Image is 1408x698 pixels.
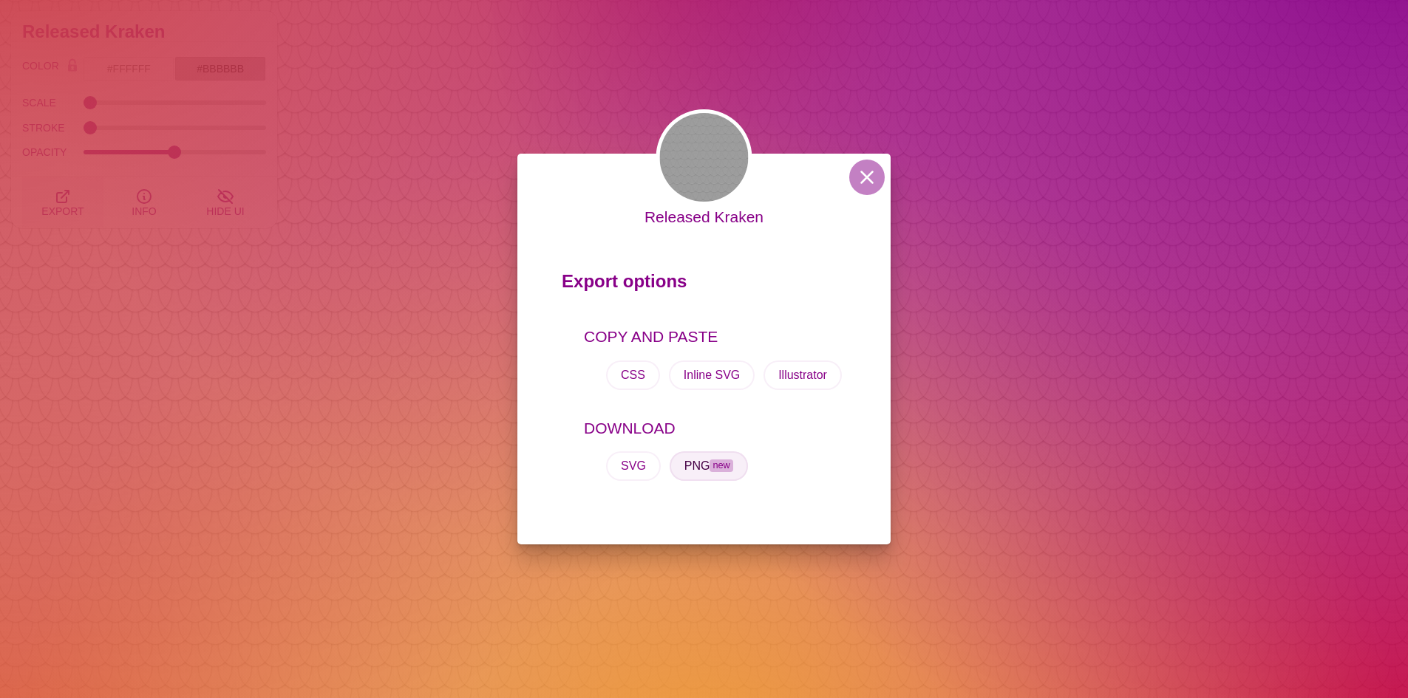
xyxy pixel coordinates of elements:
[710,459,732,472] span: new
[669,360,755,390] button: Inline SVG
[562,264,846,306] p: Export options
[606,451,661,481] button: SVG
[606,360,660,390] button: CSS
[584,325,846,349] p: COPY AND PASTE
[763,360,842,390] button: Illustrator
[645,205,763,229] p: Released Kraken
[656,109,752,205] img: Gray scales pattern
[670,451,748,481] button: PNGnew
[584,417,846,440] p: DOWNLOAD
